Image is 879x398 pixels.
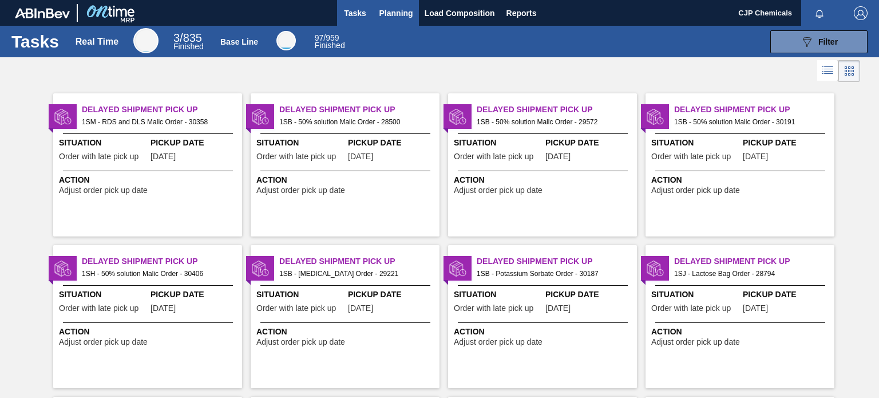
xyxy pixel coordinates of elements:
span: Situation [256,137,345,149]
span: Delayed Shipment Pick Up [82,104,242,116]
span: 06/03/2025 [743,304,768,313]
span: Filter [818,37,838,46]
span: Situation [454,289,543,301]
span: Adjust order pick up date [454,338,543,346]
img: Logout [854,6,868,20]
span: 1SB - Ascorbic Acid Order - 29221 [279,267,430,280]
span: Pickup Date [348,289,437,301]
span: 08/07/2025 [545,304,571,313]
span: 1SB - 50% solution Malic Order - 30191 [674,116,825,128]
button: Notifications [801,5,838,21]
span: Action [59,174,239,186]
span: Reports [506,6,537,20]
span: Action [454,326,634,338]
span: Action [256,326,437,338]
span: 08/06/2025 [151,304,176,313]
span: Order with late pick up [256,152,336,161]
span: Action [454,174,634,186]
span: Delayed Shipment Pick Up [674,104,834,116]
span: 06/23/2025 [348,304,373,313]
span: Situation [651,137,740,149]
div: Real Time [133,28,159,53]
span: Delayed Shipment Pick Up [477,104,637,116]
span: Adjust order pick up date [651,186,740,195]
span: Order with late pick up [651,152,731,161]
span: 1SM - RDS and DLS Malic Order - 30358 [82,116,233,128]
span: Pickup Date [743,289,832,301]
img: status [54,260,72,277]
span: 06/04/2025 [348,152,373,161]
img: status [252,108,269,125]
span: Planning [379,6,413,20]
span: Load Composition [425,6,495,20]
span: Action [651,174,832,186]
span: Situation [651,289,740,301]
span: Situation [59,289,148,301]
div: List Vision [817,60,838,82]
span: 1SH - 50% solution Malic Order - 30406 [82,267,233,280]
span: Action [59,326,239,338]
span: Order with late pick up [454,152,533,161]
img: status [449,108,466,125]
span: Delayed Shipment Pick Up [279,255,439,267]
span: / 835 [173,31,202,44]
span: 07/28/2025 [743,152,768,161]
span: Order with late pick up [59,152,138,161]
span: Delayed Shipment Pick Up [477,255,637,267]
span: 1SB - 50% solution Malic Order - 28500 [279,116,430,128]
span: Order with late pick up [651,304,731,313]
h1: Tasks [11,35,59,48]
div: Real Time [76,37,118,47]
span: 97 [315,33,324,42]
span: Finished [315,41,345,50]
span: Pickup Date [151,289,239,301]
span: Adjust order pick up date [651,338,740,346]
span: 3 [173,31,180,44]
span: 07/03/2025 [545,152,571,161]
span: Pickup Date [545,289,634,301]
button: Filter [770,30,868,53]
img: status [647,260,664,277]
span: Action [256,174,437,186]
span: Order with late pick up [454,304,533,313]
span: Situation [256,289,345,301]
span: Tasks [343,6,368,20]
span: 1SB - 50% solution Malic Order - 29572 [477,116,628,128]
span: Delayed Shipment Pick Up [674,255,834,267]
img: status [54,108,72,125]
div: Real Time [173,33,204,50]
span: Order with late pick up [59,304,138,313]
span: Situation [454,137,543,149]
span: Adjust order pick up date [256,186,345,195]
span: Pickup Date [151,137,239,149]
span: Order with late pick up [256,304,336,313]
span: Pickup Date [348,137,437,149]
span: Action [651,326,832,338]
span: 08/05/2025 [151,152,176,161]
span: Adjust order pick up date [454,186,543,195]
img: TNhmsLtSVTkK8tSr43FrP2fwEKptu5GPRR3wAAAABJRU5ErkJggg== [15,8,70,18]
span: Delayed Shipment Pick Up [82,255,242,267]
span: Adjust order pick up date [256,338,345,346]
span: / 959 [315,33,339,42]
span: Pickup Date [545,137,634,149]
img: status [647,108,664,125]
div: Base Line [276,31,296,50]
img: status [252,260,269,277]
span: Finished [173,42,204,51]
span: Adjust order pick up date [59,338,148,346]
span: Delayed Shipment Pick Up [279,104,439,116]
span: Pickup Date [743,137,832,149]
div: Card Vision [838,60,860,82]
span: Situation [59,137,148,149]
div: Base Line [315,34,345,49]
img: status [449,260,466,277]
span: 1SB - Potassium Sorbate Order - 30187 [477,267,628,280]
span: Adjust order pick up date [59,186,148,195]
span: 1SJ - Lactose Bag Order - 28794 [674,267,825,280]
div: Base Line [220,37,258,46]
